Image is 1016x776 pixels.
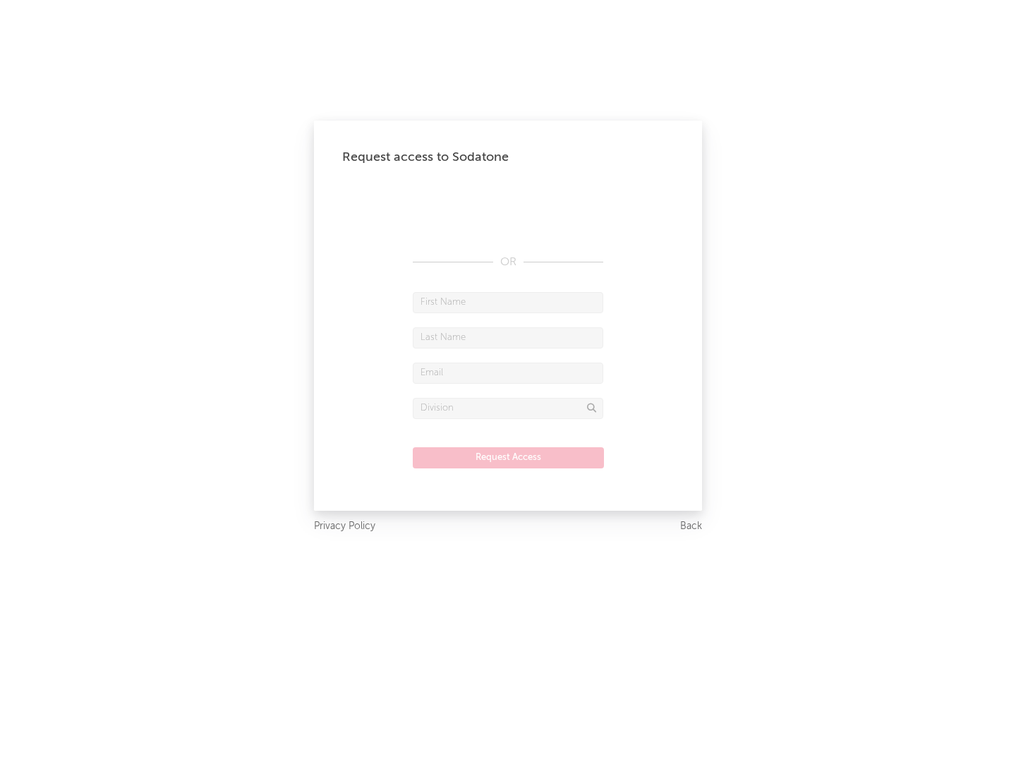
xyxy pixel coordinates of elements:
input: Last Name [413,327,603,348]
div: OR [413,254,603,271]
input: Email [413,363,603,384]
input: First Name [413,292,603,313]
a: Privacy Policy [314,518,375,535]
button: Request Access [413,447,604,468]
input: Division [413,398,603,419]
div: Request access to Sodatone [342,149,674,166]
a: Back [680,518,702,535]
